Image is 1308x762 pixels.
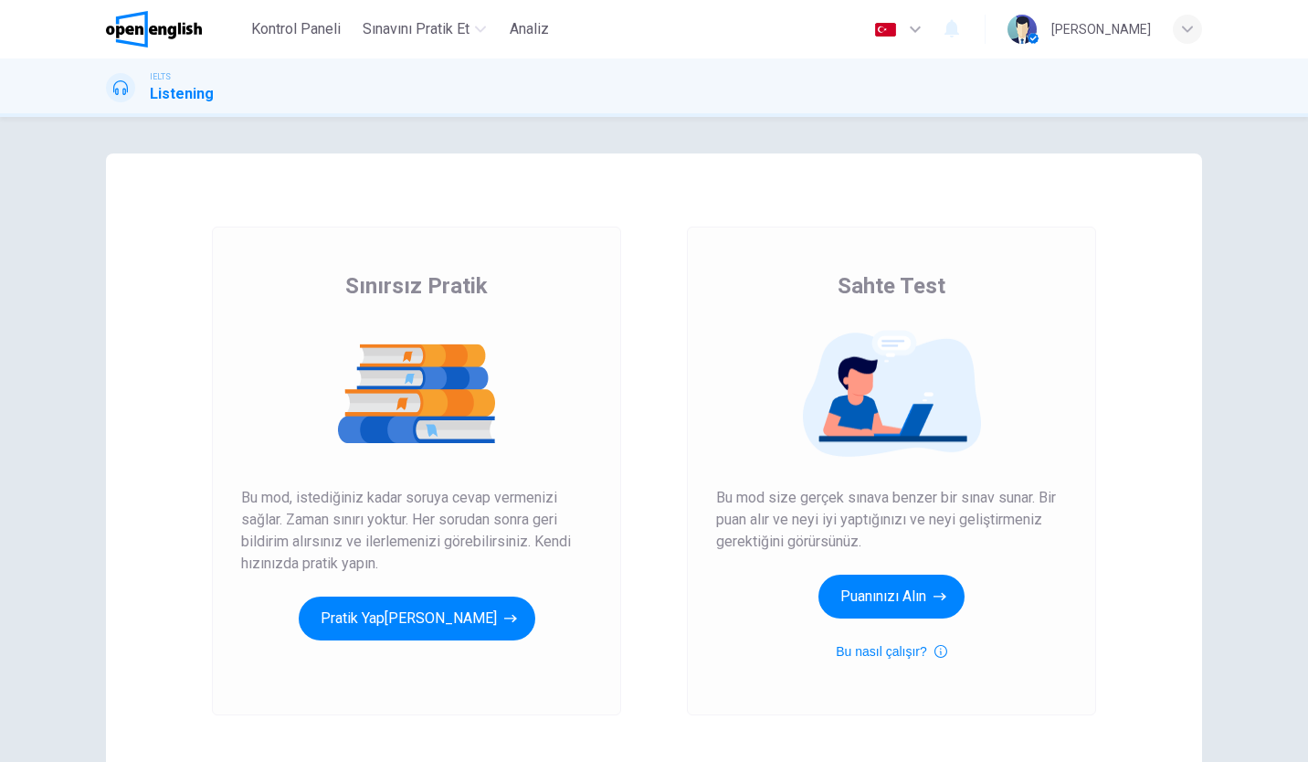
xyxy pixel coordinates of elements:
button: Bu nasıl çalışır? [836,640,947,662]
button: Kontrol Paneli [244,13,348,46]
button: Analiz [501,13,559,46]
button: Pratik Yap[PERSON_NAME] [299,597,535,640]
a: OpenEnglish logo [106,11,244,48]
span: Analiz [510,18,549,40]
span: Bu mod size gerçek sınava benzer bir sınav sunar. Bir puan alır ve neyi iyi yaptığınızı ve neyi g... [716,487,1067,553]
img: Profile picture [1007,15,1037,44]
span: Sınırsız Pratik [345,271,488,301]
span: IELTS [150,70,171,83]
button: Sınavını Pratik Et [355,13,493,46]
span: Bu mod, istediğiniz kadar soruya cevap vermenizi sağlar. Zaman sınırı yoktur. Her sorudan sonra g... [241,487,592,575]
img: tr [874,23,897,37]
h1: Listening [150,83,214,105]
div: [PERSON_NAME] [1051,18,1151,40]
button: Puanınızı Alın [818,575,965,619]
span: Kontrol Paneli [251,18,341,40]
span: Sahte Test [838,271,945,301]
img: OpenEnglish logo [106,11,202,48]
span: Sınavını Pratik Et [363,18,469,40]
